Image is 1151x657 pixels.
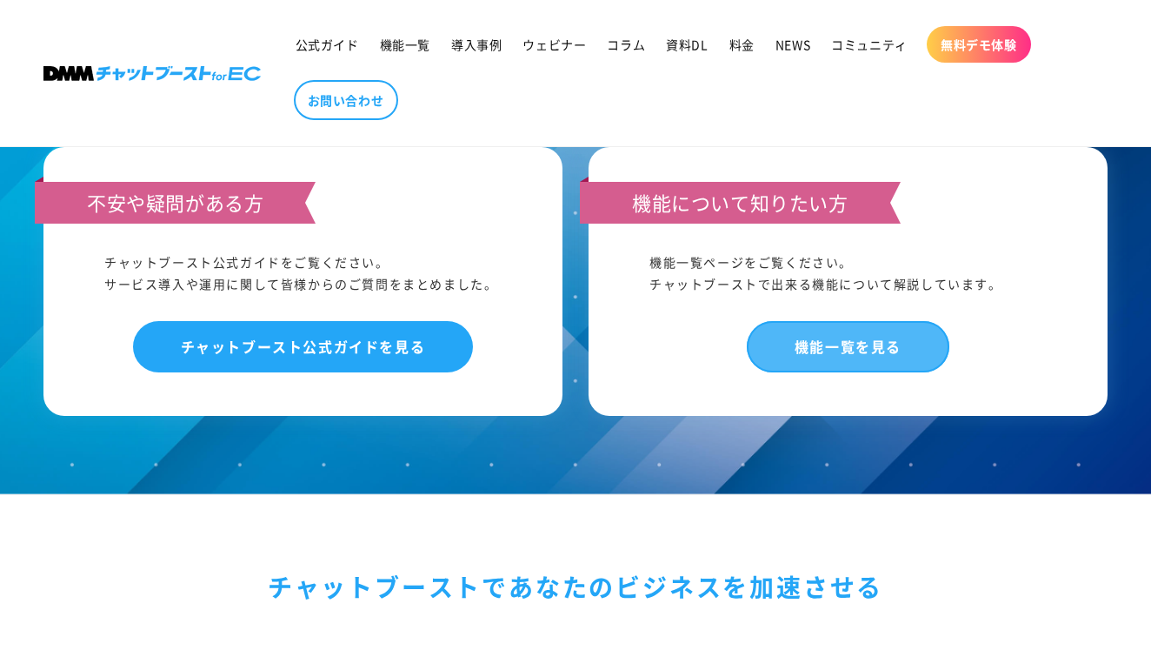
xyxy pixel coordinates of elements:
[596,26,655,63] a: コラム
[666,37,708,52] span: 資料DL
[747,321,949,372] a: 機能一覧を見る
[775,37,810,52] span: NEWS
[831,37,908,52] span: コミュニティ
[43,66,261,81] img: 株式会社DMM Boost
[285,26,369,63] a: 公式ガイド
[43,565,1108,608] div: チャットブーストで あなたのビジネスを加速させる
[729,37,755,52] span: 料金
[580,182,901,224] h3: 機能について知りたい方
[451,37,502,52] span: 導入事例
[133,321,474,372] a: チャットブースト公式ガイドを見る
[821,26,918,63] a: コミュニティ
[941,37,1017,52] span: 無料デモ体験
[927,26,1031,63] a: 無料デモ体験
[765,26,821,63] a: NEWS
[296,37,359,52] span: 公式ガイド
[369,26,441,63] a: 機能一覧
[380,37,430,52] span: 機能一覧
[649,251,1047,295] div: 機能一覧ページをご覧ください。 チャットブーストで出来る機能について解説しています。
[294,80,398,120] a: お問い合わせ
[522,37,586,52] span: ウェビナー
[104,251,502,295] div: チャットブースト公式ガイドをご覧ください。 サービス導入や運用に関して皆様からのご質問をまとめました。
[655,26,718,63] a: 資料DL
[719,26,765,63] a: 料金
[35,182,316,224] h3: 不安や疑問がある方
[308,92,384,108] span: お問い合わせ
[441,26,512,63] a: 導入事例
[512,26,596,63] a: ウェビナー
[607,37,645,52] span: コラム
